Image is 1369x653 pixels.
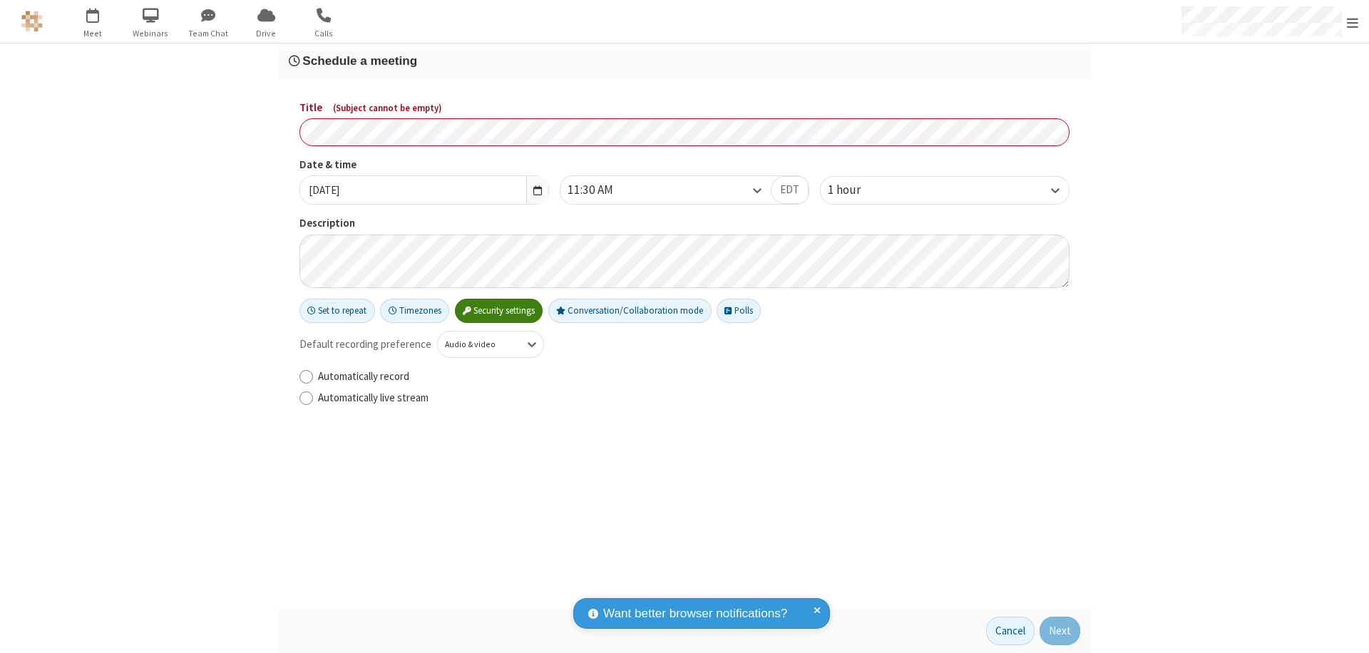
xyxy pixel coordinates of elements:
[182,27,235,40] span: Team Chat
[771,176,809,205] button: EDT
[66,27,120,40] span: Meet
[318,369,1070,385] label: Automatically record
[828,181,885,200] div: 1 hour
[455,299,543,323] button: Security settings
[380,299,449,323] button: Timezones
[299,336,431,353] span: Default recording preference
[445,338,513,351] div: Audio & video
[603,605,787,623] span: Want better browser notifications?
[240,27,293,40] span: Drive
[1333,616,1358,643] iframe: Chat
[299,157,549,173] label: Date & time
[299,100,1070,116] label: Title
[717,299,761,323] button: Polls
[21,11,43,32] img: QA Selenium DO NOT DELETE OR CHANGE
[986,617,1035,645] button: Cancel
[333,102,442,114] span: ( Subject cannot be empty )
[297,27,351,40] span: Calls
[568,181,637,200] div: 11:30 AM
[1040,617,1080,645] button: Next
[299,299,375,323] button: Set to repeat
[124,27,178,40] span: Webinars
[299,215,1070,232] label: Description
[548,299,712,323] button: Conversation/Collaboration mode
[318,390,1070,406] label: Automatically live stream
[302,53,417,68] span: Schedule a meeting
